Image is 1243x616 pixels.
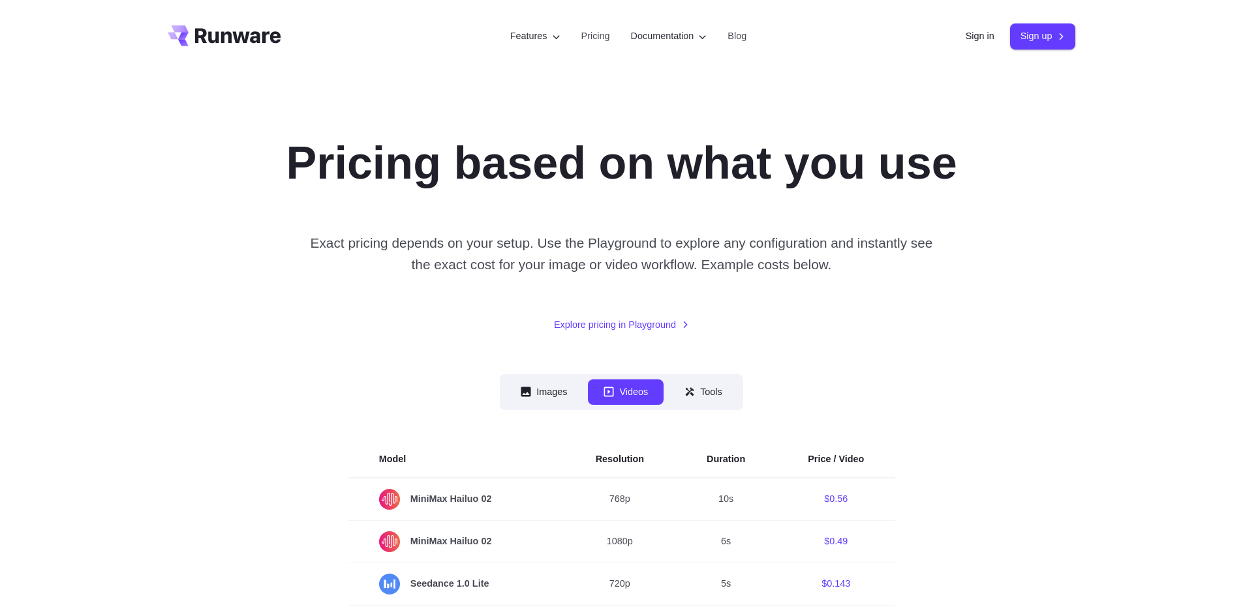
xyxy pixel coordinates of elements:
[564,441,675,478] th: Resolution
[564,563,675,605] td: 720p
[669,379,738,405] button: Tools
[168,25,281,46] a: Go to /
[510,29,560,44] label: Features
[728,29,746,44] a: Blog
[303,232,939,276] p: Exact pricing depends on your setup. Use the Playground to explore any configuration and instantl...
[675,520,776,563] td: 6s
[631,29,707,44] label: Documentation
[348,441,564,478] th: Model
[776,563,895,605] td: $0.143
[379,489,533,510] span: MiniMax Hailuo 02
[564,478,675,521] td: 768p
[564,520,675,563] td: 1080p
[776,478,895,521] td: $0.56
[776,520,895,563] td: $0.49
[966,29,994,44] a: Sign in
[581,29,610,44] a: Pricing
[675,478,776,521] td: 10s
[379,531,533,552] span: MiniMax Hailuo 02
[379,574,533,594] span: Seedance 1.0 Lite
[588,379,664,405] button: Videos
[675,441,776,478] th: Duration
[675,563,776,605] td: 5s
[286,136,957,190] h1: Pricing based on what you use
[776,441,895,478] th: Price / Video
[505,379,583,405] button: Images
[1010,23,1076,49] a: Sign up
[554,317,689,332] a: Explore pricing in Playground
